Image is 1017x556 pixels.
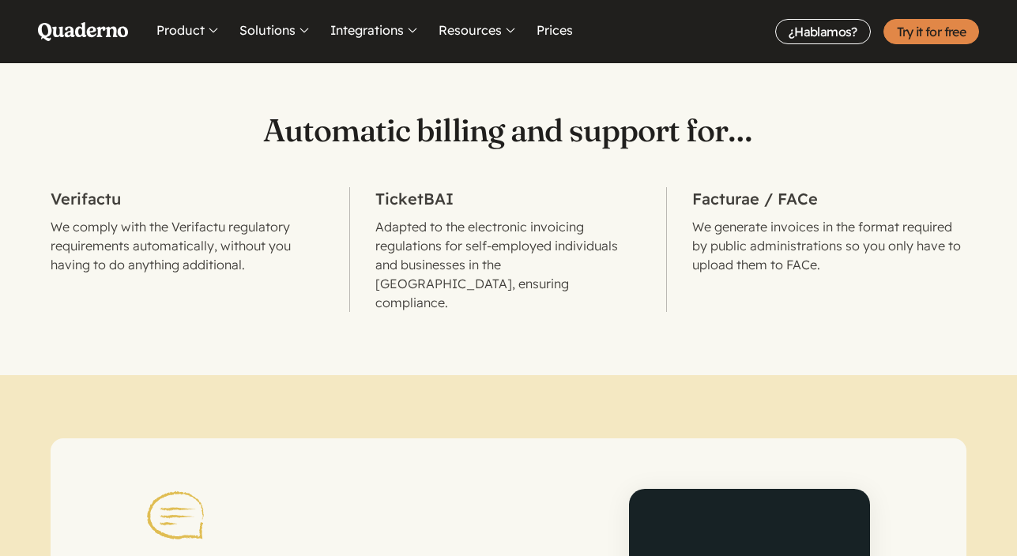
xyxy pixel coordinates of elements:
[51,219,291,272] font: We comply with the Verifactu regulatory requirements automatically, without you having to do anyt...
[897,24,966,39] font: Try it for free
[330,22,404,38] font: Integrations
[692,189,818,208] font: Facturae / FACe
[375,189,454,208] font: TicketBAI
[263,111,753,149] font: Automatic billing and support for…
[375,219,618,310] font: Adapted to the electronic invoicing regulations for self-employed individuals and businesses in t...
[51,189,121,208] font: Verifactu
[156,22,205,38] font: Product
[537,22,573,38] font: Prices
[775,19,871,44] a: ¿Hablamos?
[239,22,296,38] font: Solutions
[439,22,502,38] font: Resources
[692,219,961,272] font: We generate invoices in the format required by public administrations so you only have to upload ...
[883,19,979,44] a: Try it for free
